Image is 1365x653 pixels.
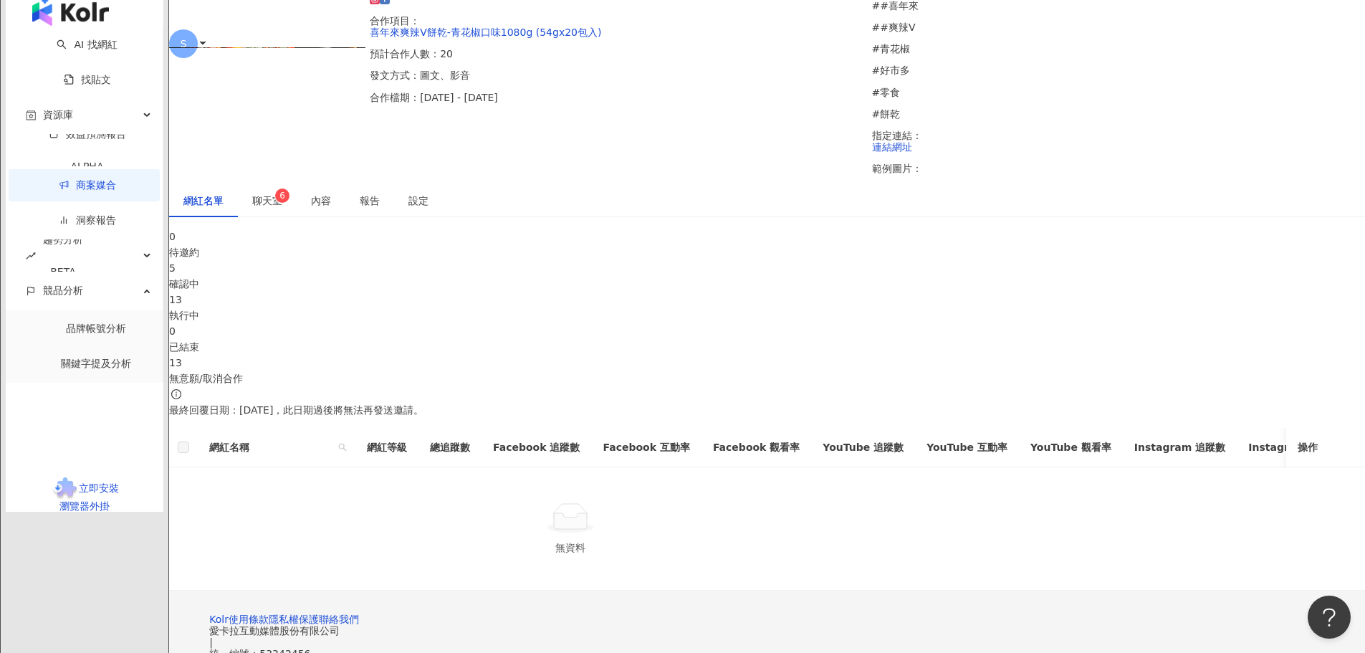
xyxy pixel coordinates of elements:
span: 立即安裝 瀏覽器外掛 [59,482,119,512]
div: 執行中 [169,308,1365,323]
th: YouTube 互動率 [915,428,1019,467]
span: search [335,437,350,458]
p: 最終回覆日期：[DATE]，此日期過後將無法再發送邀請。 [169,402,1365,418]
a: 連結網址 [872,141,912,153]
a: 商案媒合 [59,179,116,191]
span: 趨勢分析 [43,224,83,288]
th: 網紅等級 [355,428,418,467]
p: 合作項目： [370,15,863,38]
th: 操作 [1286,428,1365,467]
a: 品牌帳號分析 [66,323,126,334]
iframe: Help Scout Beacon - Open [1308,596,1351,639]
div: 13 [169,355,1365,371]
a: 洞察報告 [59,214,116,226]
span: 聊天室 [252,196,282,206]
p: 指定連結： [872,130,1365,153]
a: chrome extension立即安裝 瀏覽器外掛 [6,477,163,512]
div: 5 [169,260,1365,276]
p: 發文方式：圖文、影音 [370,70,863,81]
a: 找貼文 [64,74,111,85]
a: 關鍵字提及分析 [61,358,131,369]
p: 預計合作人數：20 [370,48,863,59]
div: 無資料 [186,540,954,556]
th: YouTube 追蹤數 [811,428,915,467]
div: 無意願/取消合作 [169,371,1365,386]
p: ##爽辣V [872,22,1365,33]
div: 確認中 [169,276,1365,292]
p: 範例圖片： [872,163,1365,174]
div: 待邀約 [169,244,1365,260]
span: rise [26,251,36,261]
div: 13 [169,292,1365,308]
span: info-circle [169,387,183,401]
span: | [209,637,213,648]
span: 網紅名稱 [209,439,332,455]
div: 愛卡拉互動媒體股份有限公司 [209,625,1325,637]
a: 使用條款 [229,614,269,625]
p: #好市多 [872,65,1365,76]
span: search [338,443,347,452]
div: BETA [43,256,83,288]
div: 已結束 [169,339,1365,355]
th: 總追蹤數 [418,428,482,467]
div: 0 [169,229,1365,244]
span: 資源庫 [43,99,73,131]
p: #青花椒 [872,43,1365,54]
span: S [181,36,187,52]
a: 效益預測報告ALPHA [26,128,148,183]
th: Instagram 追蹤數 [1123,428,1237,467]
a: 聯絡我們 [319,614,359,625]
th: Facebook 追蹤數 [482,428,591,467]
img: chrome extension [51,477,79,500]
img: 喜年來爽辣V餅乾-青花椒口味1080g (54gx20包入) [165,47,365,48]
a: 喜年來爽辣V餅乾-青花椒口味1080g (54gx20包入) [370,27,601,38]
p: #餅乾 [872,108,1365,120]
th: YouTube 觀看率 [1019,428,1123,467]
a: Kolr [209,614,229,625]
th: Facebook 互動率 [591,428,701,467]
div: 報告 [360,193,380,209]
span: 6 [279,191,285,201]
div: 網紅名單 [183,193,224,209]
th: Facebook 觀看率 [701,428,811,467]
p: 合作檔期：[DATE] - [DATE] [370,92,863,103]
div: 設定 [408,193,428,209]
span: 競品分析 [43,275,83,307]
p: #零食 [872,87,1365,98]
div: 0 [169,323,1365,339]
a: searchAI 找網紅 [57,39,117,50]
a: 隱私權保護 [269,614,319,625]
div: 內容 [311,193,331,209]
sup: 6 [275,189,289,203]
th: Instagram 互動率 [1237,428,1351,467]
